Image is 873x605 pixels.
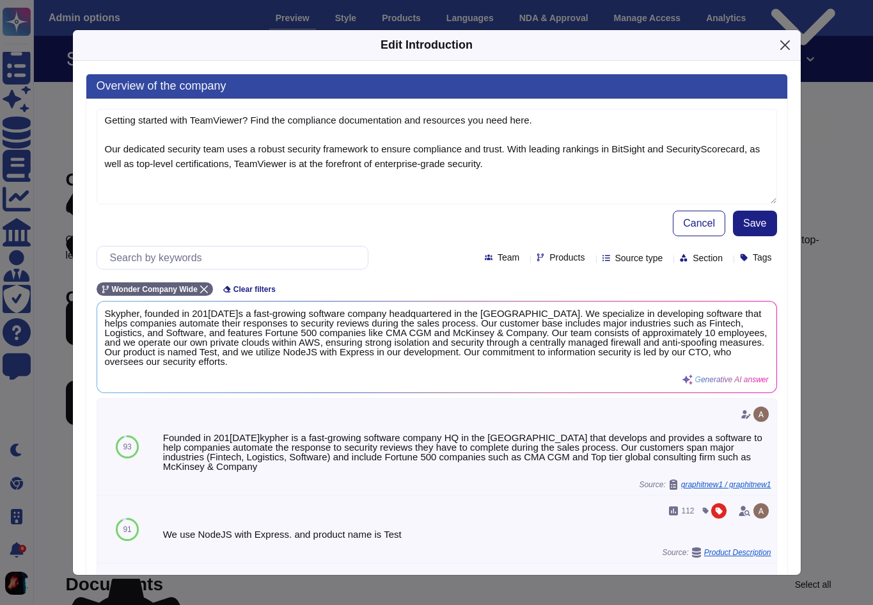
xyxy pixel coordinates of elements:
[123,443,131,451] span: 93
[233,286,276,293] span: Clear filters
[753,503,769,519] img: user
[112,286,198,293] span: Wonder Company Wide
[381,36,473,54] div: Edit Introduction
[549,253,585,262] span: Products
[681,507,694,515] span: 112
[86,74,787,99] h3: Overview of the company
[615,254,663,262] span: Source type
[695,376,769,383] span: Generative AI answer
[775,35,795,55] button: Close
[123,526,131,533] span: 91
[753,407,769,422] img: user
[704,549,771,556] span: Product Description
[733,211,776,236] button: Save
[683,218,715,229] span: Cancel
[104,246,368,269] input: Search by keywords
[163,433,771,471] div: Founded in 201[DATE]kypher is a fast-growing software company HQ in the [GEOGRAPHIC_DATA] that de...
[105,309,769,367] span: Skypher, founded in 201[DATE]s a fast-growing software company headquartered in the [GEOGRAPHIC_D...
[97,109,777,204] textarea: Getting started with TeamViewer? Find the compliance documentation and resources you need here. O...
[743,218,766,229] span: Save
[662,547,771,558] span: Source:
[673,211,725,236] button: Cancel
[693,254,723,262] span: Section
[639,480,771,490] span: Source:
[498,253,519,262] span: Team
[681,481,771,488] span: graphitnew1 / graphitnew1
[163,529,771,539] div: We use NodeJS with Express. and product name is Test
[753,253,772,262] span: Tags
